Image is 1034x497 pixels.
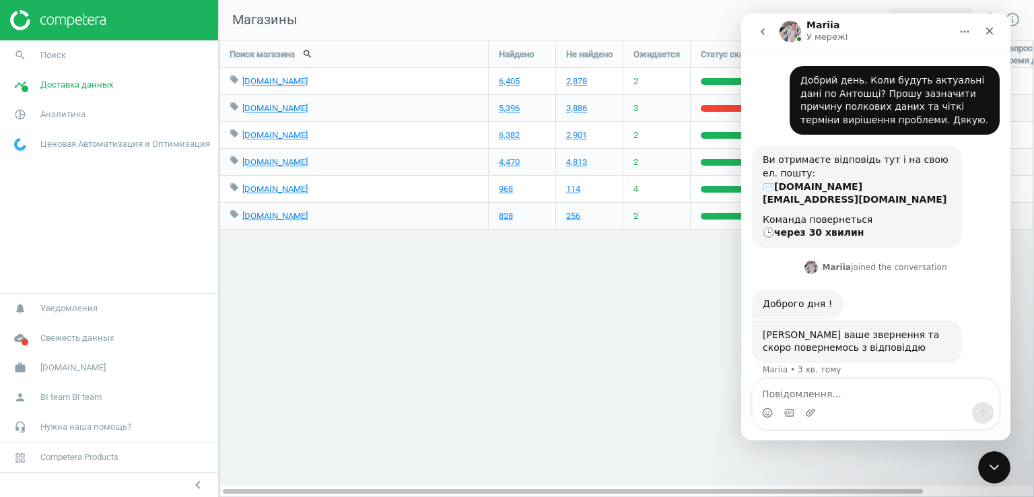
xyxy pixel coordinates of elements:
i: timeline [7,72,33,98]
span: Ожидается [633,48,680,61]
a: 6,405 [499,75,520,88]
i: notifications [7,296,33,321]
span: BI team BI team [40,391,102,403]
i: local_offer [230,183,239,192]
i: local_offer [230,75,239,84]
a: 5,396 [499,102,520,114]
a: 968 [499,183,513,195]
i: person [7,385,33,410]
i: local_offer [230,102,239,111]
span: Уведомления [40,302,98,314]
i: search [7,42,33,68]
i: local_offer [230,156,239,165]
iframe: Intercom live chat [741,13,1010,440]
i: info_outline [1004,11,1021,28]
a: 114 [566,183,580,195]
i: settings [982,11,998,28]
span: [DOMAIN_NAME] [40,362,106,374]
span: 4 [633,183,638,195]
span: 2 [633,156,638,168]
a: 4,470 [499,156,520,168]
a: 2,878 [566,75,587,88]
span: Поиск [40,49,66,61]
span: 2 [633,75,638,88]
iframe: Intercom live chat [978,451,1010,484]
a: 828 [499,210,513,222]
a: [DOMAIN_NAME] [242,184,308,194]
span: Найдено [499,48,534,61]
a: [DOMAIN_NAME] [242,211,308,221]
a: 6,382 [499,129,520,141]
a: 2,901 [566,129,587,141]
i: cloud_done [7,325,33,351]
i: local_offer [230,129,239,138]
span: 3 [633,102,638,114]
span: Свежесть данных [40,332,114,344]
button: chevron_left [181,476,215,494]
a: 256 [566,210,580,222]
a: 3,886 [566,102,587,114]
span: Не найдено [566,48,613,61]
i: headset_mic [7,414,33,440]
span: Нужна наша помощь? [40,421,131,433]
a: [DOMAIN_NAME] [242,157,308,167]
span: 2 [633,129,638,141]
a: info_outline [1004,11,1021,29]
span: Магазины [219,11,298,30]
i: local_offer [230,209,239,219]
span: Аналитика [40,108,85,121]
span: Статус сканирования [701,48,786,61]
img: wGWNvw8QSZomAAAAABJRU5ErkJggg== [14,138,26,151]
a: [DOMAIN_NAME] [242,130,308,140]
img: ajHJNr6hYgQAAAAASUVORK5CYII= [10,10,106,30]
i: chevron_left [190,477,206,493]
span: Competera Products [40,451,118,463]
span: Доставка данных [40,79,113,91]
i: work [7,355,33,380]
div: Поиск магазина [219,41,488,67]
a: [DOMAIN_NAME] [242,103,308,113]
a: 4,813 [566,156,587,168]
i: pie_chart_outlined [7,102,33,127]
button: settings [976,5,1004,34]
a: [DOMAIN_NAME] [242,76,308,86]
span: Ценовая Автоматизация и Оптимизация [40,138,210,150]
span: 2 [633,210,638,222]
button: add_circle_outlineДобавить [889,8,973,32]
button: search [295,42,320,65]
